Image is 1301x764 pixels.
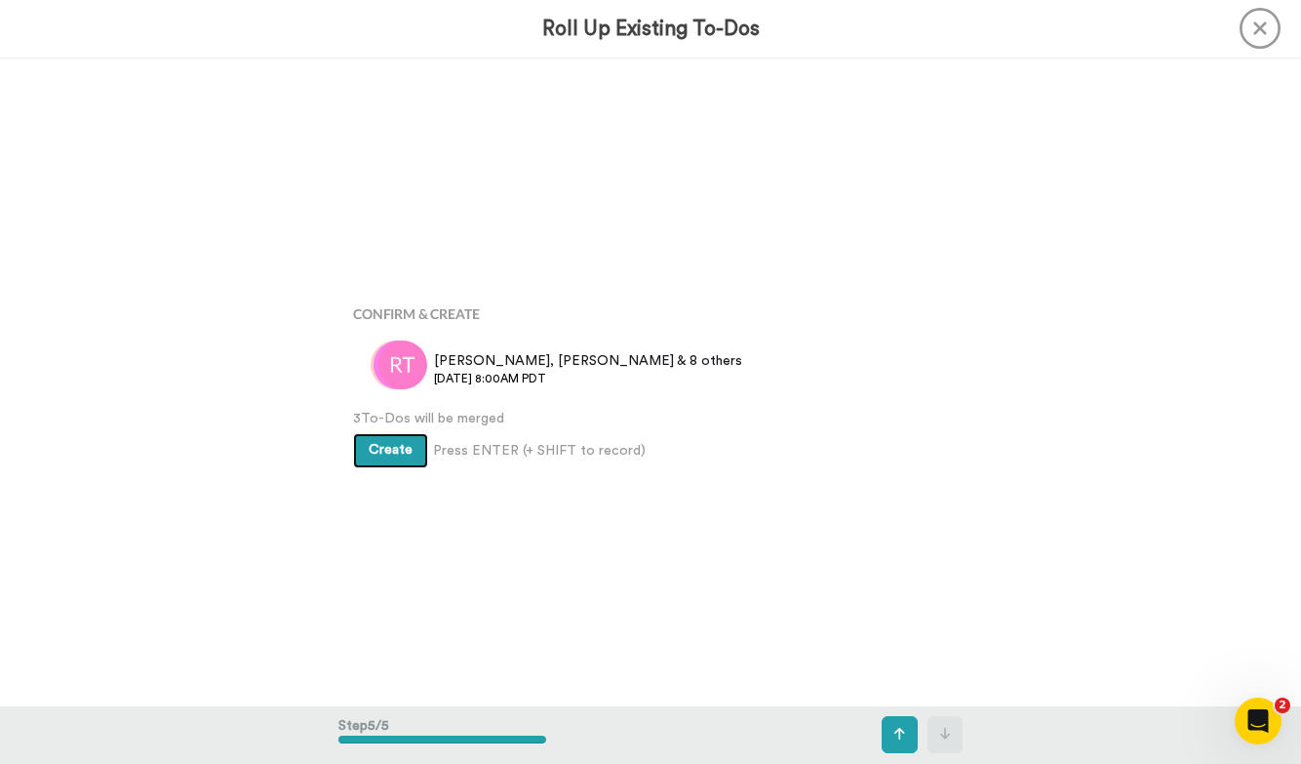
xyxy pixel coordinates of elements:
[434,351,742,371] span: [PERSON_NAME], [PERSON_NAME] & 8 others
[1235,698,1281,744] iframe: Intercom live chat
[369,443,413,457] span: Create
[353,433,428,468] button: Create
[353,306,948,321] h4: Confirm & Create
[378,341,427,389] img: rt.png
[338,706,546,763] div: Step 5 / 5
[433,441,646,461] span: Press ENTER (+ SHIFT to record)
[374,341,422,389] img: sj.png
[1275,698,1290,713] span: 2
[353,409,948,428] span: 3 To-Dos will be merged
[371,341,419,389] img: dh.png
[542,18,760,40] h3: Roll Up Existing To-Dos
[434,371,742,386] span: [DATE] 8:00AM PDT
